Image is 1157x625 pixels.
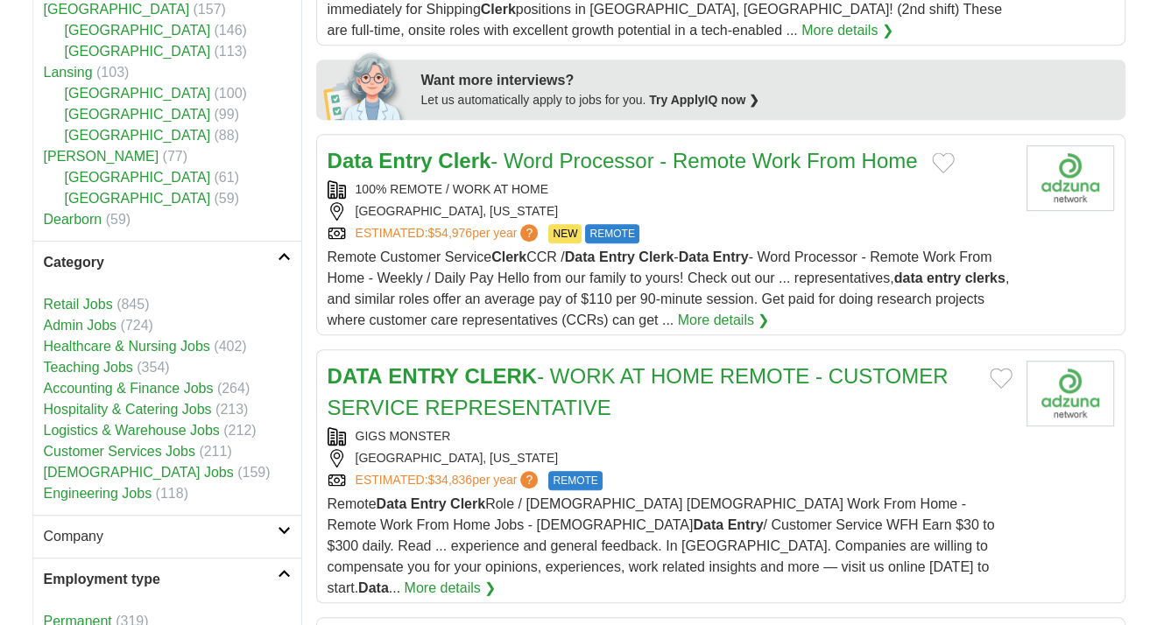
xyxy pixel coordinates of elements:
button: Add to favorite jobs [932,152,955,173]
strong: Data [358,580,389,595]
div: Want more interviews? [421,70,1115,91]
a: [GEOGRAPHIC_DATA] [44,2,190,17]
h2: Company [44,526,278,547]
span: (159) [237,465,270,480]
span: (845) [116,297,149,312]
a: [GEOGRAPHIC_DATA] [65,23,211,38]
strong: DATA [328,364,383,388]
a: Customer Services Jobs [44,444,195,459]
a: [DEMOGRAPHIC_DATA] Jobs [44,465,234,480]
div: [GEOGRAPHIC_DATA], [US_STATE] [328,202,1012,221]
a: Lansing [44,65,93,80]
span: ? [520,224,538,242]
span: (213) [215,402,248,417]
a: Logistics & Warehouse Jobs [44,423,220,438]
button: Add to favorite jobs [990,368,1012,389]
span: REMOTE [548,471,602,490]
div: 100% REMOTE / WORK AT HOME [328,180,1012,199]
div: GIGS MONSTER [328,427,1012,446]
span: (157) [194,2,226,17]
a: More details ❯ [801,20,893,41]
span: (402) [214,339,246,354]
a: DATA ENTRY CLERK- WORK AT HOME REMOTE - CUSTOMER SERVICE REPRESENTATIVE [328,364,949,419]
span: (212) [223,423,256,438]
strong: Entry [599,249,635,264]
strong: Data [693,517,723,532]
span: NEW [548,224,582,243]
strong: Data [328,149,373,172]
span: (100) [215,86,247,101]
a: Try ApplyIQ now ❯ [649,93,759,107]
strong: Clerk [450,496,485,511]
strong: CLERK [464,364,537,388]
a: Employment type [33,558,301,600]
a: Category [33,241,301,284]
strong: Entry [713,249,749,264]
a: Admin Jobs [44,318,117,333]
span: (724) [121,318,153,333]
span: (211) [199,444,231,459]
a: More details ❯ [405,578,497,599]
strong: Data [679,249,709,264]
span: Remote Customer Service CCR / - - Word Processor - Remote Work From Home - Weekly / Daily Pay Hel... [328,249,1010,327]
img: Company logo [1026,145,1114,211]
a: Company [33,515,301,558]
h2: Employment type [44,569,278,590]
a: [GEOGRAPHIC_DATA] [65,86,211,101]
span: REMOTE [585,224,638,243]
strong: Clerk [491,249,526,264]
strong: Clerk [481,2,516,17]
strong: ENTRY [388,364,458,388]
span: (59) [215,191,239,206]
img: apply-iq-scientist.png [323,50,408,120]
a: ESTIMATED:$54,976per year? [356,224,542,243]
strong: Data [565,249,596,264]
span: (59) [106,212,131,227]
a: [GEOGRAPHIC_DATA] [65,128,211,143]
span: (146) [215,23,247,38]
strong: entry [927,270,961,285]
img: Company logo [1026,361,1114,426]
a: Hospitality & Catering Jobs [44,402,212,417]
a: Engineering Jobs [44,486,152,501]
strong: data [894,270,923,285]
a: Accounting & Finance Jobs [44,381,214,396]
a: Retail Jobs [44,297,113,312]
a: Data Entry Clerk- Word Processor - Remote Work From Home [328,149,918,172]
span: (113) [215,44,247,59]
span: (61) [215,170,239,185]
strong: Entry [378,149,432,172]
span: (118) [156,486,188,501]
span: $54,976 [427,226,472,240]
a: Teaching Jobs [44,360,133,375]
strong: Clerk [438,149,490,172]
strong: Clerk [638,249,674,264]
span: (103) [96,65,129,80]
a: Dearborn [44,212,102,227]
a: [GEOGRAPHIC_DATA] [65,107,211,122]
a: [GEOGRAPHIC_DATA] [65,44,211,59]
a: [PERSON_NAME] [44,149,159,164]
span: (88) [215,128,239,143]
a: ESTIMATED:$34,836per year? [356,471,542,490]
span: Remote Role / [DEMOGRAPHIC_DATA] [DEMOGRAPHIC_DATA] Work From Home - Remote Work From Home Jobs -... [328,496,995,595]
a: [GEOGRAPHIC_DATA] [65,170,211,185]
a: Healthcare & Nursing Jobs [44,339,210,354]
div: Let us automatically apply to jobs for you. [421,91,1115,109]
a: [GEOGRAPHIC_DATA] [65,191,211,206]
h2: Category [44,252,278,273]
span: ? [520,471,538,488]
strong: Entry [728,517,764,532]
a: More details ❯ [678,310,770,331]
span: (264) [217,381,250,396]
span: (77) [163,149,187,164]
div: [GEOGRAPHIC_DATA], [US_STATE] [328,449,1012,467]
strong: clerks [964,270,1005,285]
strong: Data [377,496,407,511]
span: (99) [215,107,239,122]
span: $34,836 [427,473,472,487]
span: (354) [137,360,169,375]
strong: Entry [411,496,447,511]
